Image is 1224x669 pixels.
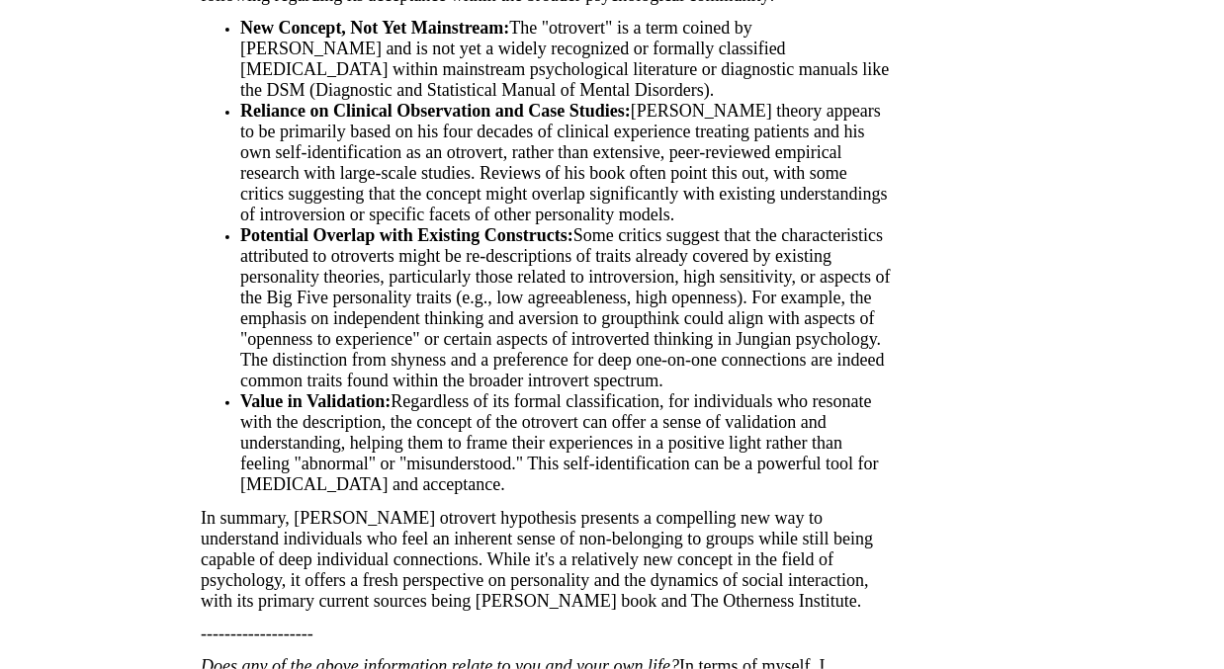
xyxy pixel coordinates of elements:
span: ------------------- [201,624,313,643]
span: [PERSON_NAME] theory appears to be primarily based on his four decades of clinical experience tre... [240,101,888,224]
span: Reliance on Clinical Observation and Case Studies: [240,101,631,121]
span: Regardless of its formal classification, for individuals who resonate with the description, the c... [240,391,879,494]
span: Some critics suggest that the characteristics attributed to otroverts might be re-descriptions of... [240,225,891,390]
span: Value in Validation: [240,391,391,411]
span: In summary, [PERSON_NAME] otrovert hypothesis presents a compelling new way to understand individ... [201,508,873,611]
span: Potential Overlap with Existing Constructs: [240,225,573,245]
span: New Concept, Not Yet Mainstream: [240,18,509,38]
span: The "otrovert" is a term coined by [PERSON_NAME] and is not yet a widely recognized or formally c... [240,18,889,100]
